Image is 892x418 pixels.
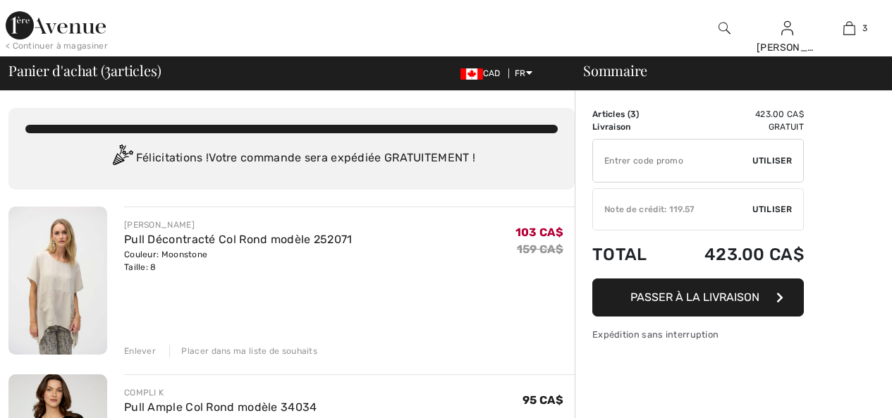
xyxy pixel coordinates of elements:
button: Passer à la livraison [592,278,804,316]
div: Placer dans ma liste de souhaits [169,345,317,357]
span: FR [515,68,532,78]
td: Livraison [592,121,667,133]
span: 95 CA$ [523,393,563,407]
td: Articles ( ) [592,108,667,121]
img: Congratulation2.svg [108,145,136,173]
div: Couleur: Moonstone Taille: 8 [124,248,353,273]
span: Panier d'achat ( articles) [8,63,161,78]
img: Mon panier [843,20,855,37]
img: Mes infos [781,20,793,37]
div: Expédition sans interruption [592,328,804,341]
img: Canadian Dollar [460,68,483,80]
img: recherche [719,20,731,37]
span: 3 [104,60,111,78]
a: Se connecter [781,21,793,35]
span: Utiliser [752,203,792,216]
input: Code promo [593,140,752,182]
span: 103 CA$ [515,226,563,239]
a: Pull Décontracté Col Rond modèle 252071 [124,233,353,246]
td: 423.00 CA$ [667,108,804,121]
div: Note de crédit: 119.57 [593,203,752,216]
td: 423.00 CA$ [667,230,804,278]
span: 3 [630,109,636,119]
img: 1ère Avenue [6,11,106,39]
div: [PERSON_NAME] [757,40,818,55]
span: Utiliser [752,154,792,167]
td: Total [592,230,667,278]
span: Passer à la livraison [630,290,759,304]
div: Sommaire [566,63,884,78]
a: Pull Ample Col Rond modèle 34034 [124,400,317,414]
div: < Continuer à magasiner [6,39,108,52]
s: 159 CA$ [517,242,563,256]
a: 3 [819,20,880,37]
div: COMPLI K [124,386,317,399]
div: Enlever [124,345,156,357]
div: Félicitations ! Votre commande sera expédiée GRATUITEMENT ! [25,145,558,173]
span: 3 [862,22,867,35]
td: Gratuit [667,121,804,133]
img: Pull Décontracté Col Rond modèle 252071 [8,207,107,355]
span: CAD [460,68,506,78]
div: [PERSON_NAME] [124,219,353,231]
